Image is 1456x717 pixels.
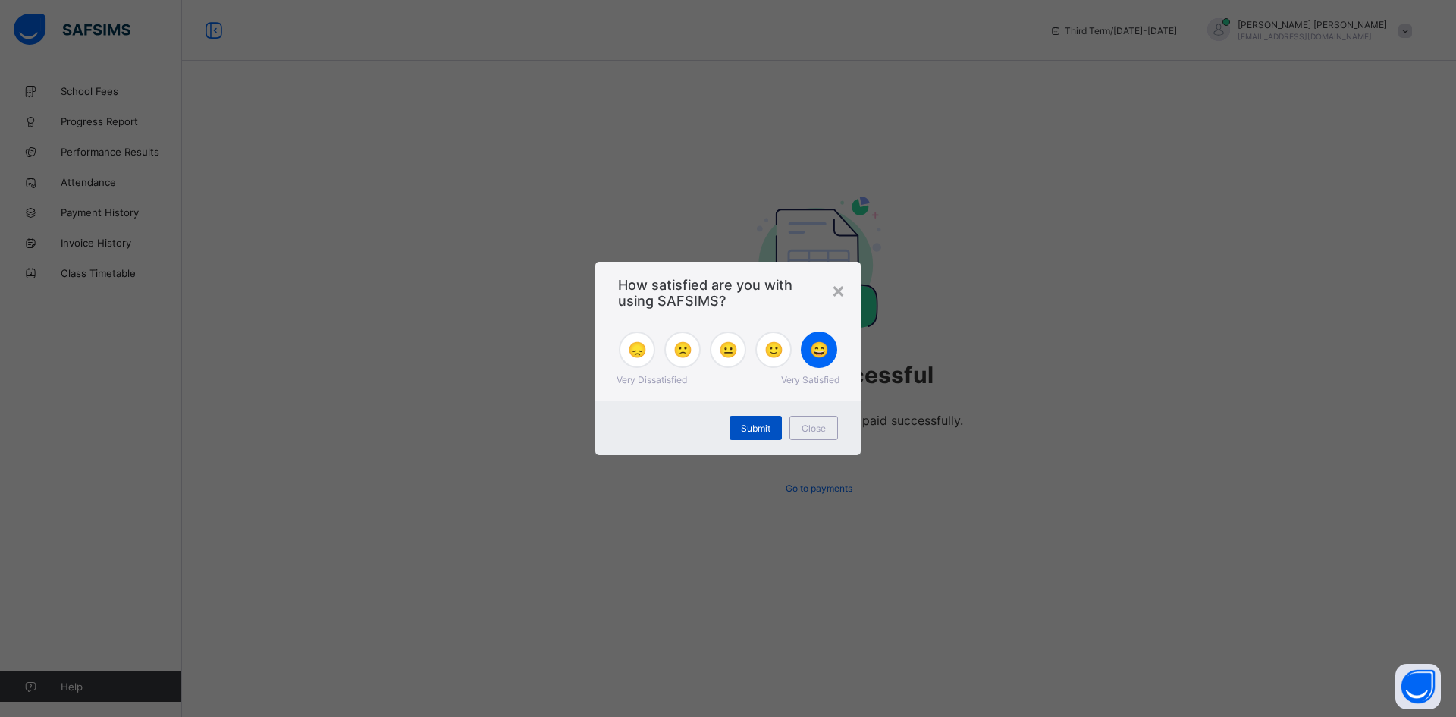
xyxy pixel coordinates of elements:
[1395,664,1441,709] button: Open asap
[618,277,838,309] span: How satisfied are you with using SAFSIMS?
[719,341,738,359] span: 😐
[673,341,692,359] span: 🙁
[617,374,687,385] span: Very Dissatisfied
[781,374,839,385] span: Very Satisfied
[764,341,783,359] span: 🙂
[741,423,770,434] span: Submit
[831,277,846,303] div: ×
[628,341,647,359] span: 😞
[810,341,829,359] span: 😄
[802,423,826,434] span: Close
